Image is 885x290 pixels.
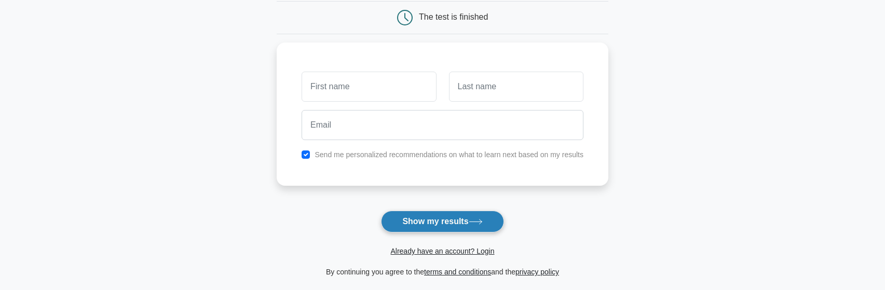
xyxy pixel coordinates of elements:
[270,266,615,278] div: By continuing you agree to the and the
[381,211,503,232] button: Show my results
[302,110,583,140] input: Email
[424,268,491,276] a: terms and conditions
[390,247,494,255] a: Already have an account? Login
[302,72,436,102] input: First name
[515,268,559,276] a: privacy policy
[449,72,583,102] input: Last name
[315,150,583,159] label: Send me personalized recommendations on what to learn next based on my results
[419,12,488,21] div: The test is finished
